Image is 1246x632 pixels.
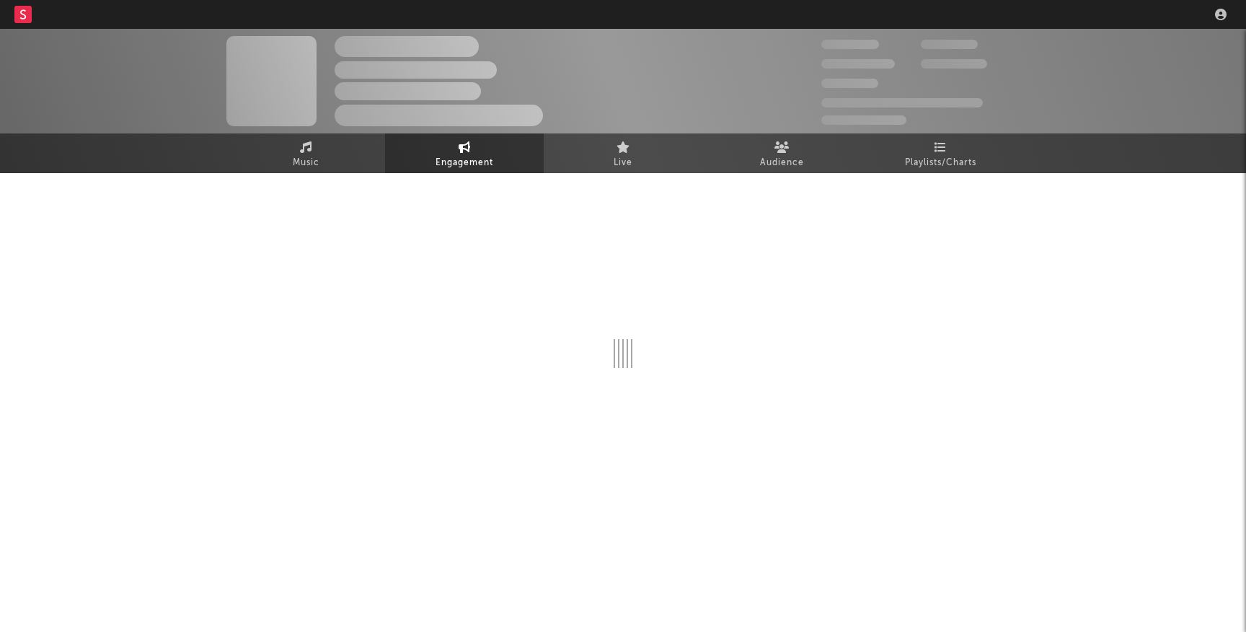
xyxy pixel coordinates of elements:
span: 1,000,000 [921,59,987,69]
span: 100,000 [821,79,878,88]
span: Live [614,154,632,172]
span: 300,000 [821,40,879,49]
span: 50,000,000 [821,59,895,69]
a: Live [544,133,702,173]
span: Playlists/Charts [905,154,976,172]
span: Audience [760,154,804,172]
span: 50,000,000 Monthly Listeners [821,98,983,107]
a: Music [226,133,385,173]
span: Music [293,154,319,172]
span: Jump Score: 85.0 [821,115,906,125]
a: Engagement [385,133,544,173]
span: Engagement [436,154,493,172]
span: 100,000 [921,40,978,49]
a: Playlists/Charts [861,133,1020,173]
a: Audience [702,133,861,173]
